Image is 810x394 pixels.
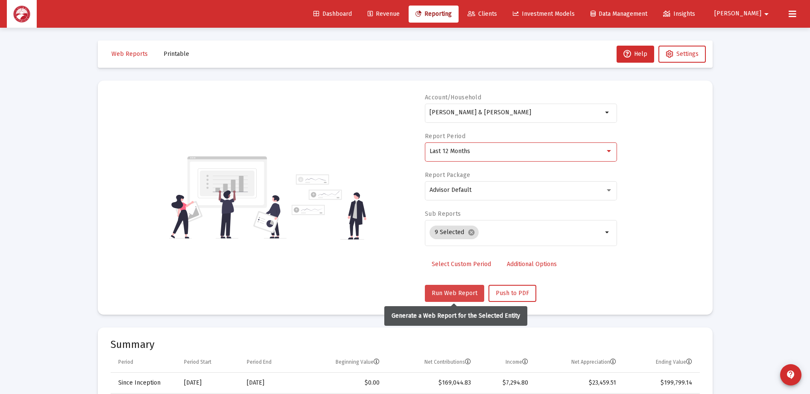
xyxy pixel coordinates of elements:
[786,370,796,380] mat-icon: contact_support
[292,174,366,240] img: reporting-alt
[513,10,575,17] span: Investment Models
[656,359,692,365] div: Ending Value
[506,6,582,23] a: Investment Models
[430,148,470,155] span: Last 12 Months
[496,290,529,297] span: Push to PDF
[425,210,461,217] label: Sub Reports
[468,10,497,17] span: Clients
[336,359,380,365] div: Beginning Value
[432,290,477,297] span: Run Web Report
[622,352,699,373] td: Column Ending Value
[13,6,30,23] img: Dashboard
[571,359,616,365] div: Net Appreciation
[415,10,452,17] span: Reporting
[477,352,534,373] td: Column Income
[247,379,294,387] div: [DATE]
[300,352,386,373] td: Column Beginning Value
[602,107,613,118] mat-icon: arrow_drop_down
[425,133,465,140] label: Report Period
[676,50,699,58] span: Settings
[184,379,235,387] div: [DATE]
[658,46,706,63] button: Settings
[111,50,148,58] span: Web Reports
[761,6,772,23] mat-icon: arrow_drop_down
[105,46,155,63] button: Web Reports
[111,352,178,373] td: Column Period
[432,261,491,268] span: Select Custom Period
[430,186,471,194] span: Advisor Default
[307,6,359,23] a: Dashboard
[430,109,602,116] input: Search or select an account or household
[178,352,241,373] td: Column Period Start
[247,359,272,365] div: Period End
[425,285,484,302] button: Run Web Report
[584,6,654,23] a: Data Management
[663,10,695,17] span: Insights
[430,224,602,241] mat-chip-list: Selection
[430,226,479,239] mat-chip: 9 Selected
[386,352,477,373] td: Column Net Contributions
[714,10,761,17] span: [PERSON_NAME]
[313,10,352,17] span: Dashboard
[184,359,211,365] div: Period Start
[368,10,400,17] span: Revenue
[386,373,477,393] td: $169,044.83
[118,359,133,365] div: Period
[622,373,699,393] td: $199,799.14
[111,373,178,393] td: Since Inception
[507,261,557,268] span: Additional Options
[506,359,528,365] div: Income
[425,171,470,179] label: Report Package
[602,227,613,238] mat-icon: arrow_drop_down
[534,373,623,393] td: $23,459.51
[488,285,536,302] button: Push to PDF
[424,359,471,365] div: Net Contributions
[425,94,481,101] label: Account/Household
[468,229,475,236] mat-icon: cancel
[534,352,623,373] td: Column Net Appreciation
[409,6,459,23] a: Reporting
[300,373,386,393] td: $0.00
[157,46,196,63] button: Printable
[164,50,189,58] span: Printable
[461,6,504,23] a: Clients
[169,155,287,240] img: reporting
[361,6,406,23] a: Revenue
[623,50,647,58] span: Help
[617,46,654,63] button: Help
[704,5,782,22] button: [PERSON_NAME]
[656,6,702,23] a: Insights
[477,373,534,393] td: $7,294.80
[111,340,700,349] mat-card-title: Summary
[241,352,300,373] td: Column Period End
[591,10,647,17] span: Data Management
